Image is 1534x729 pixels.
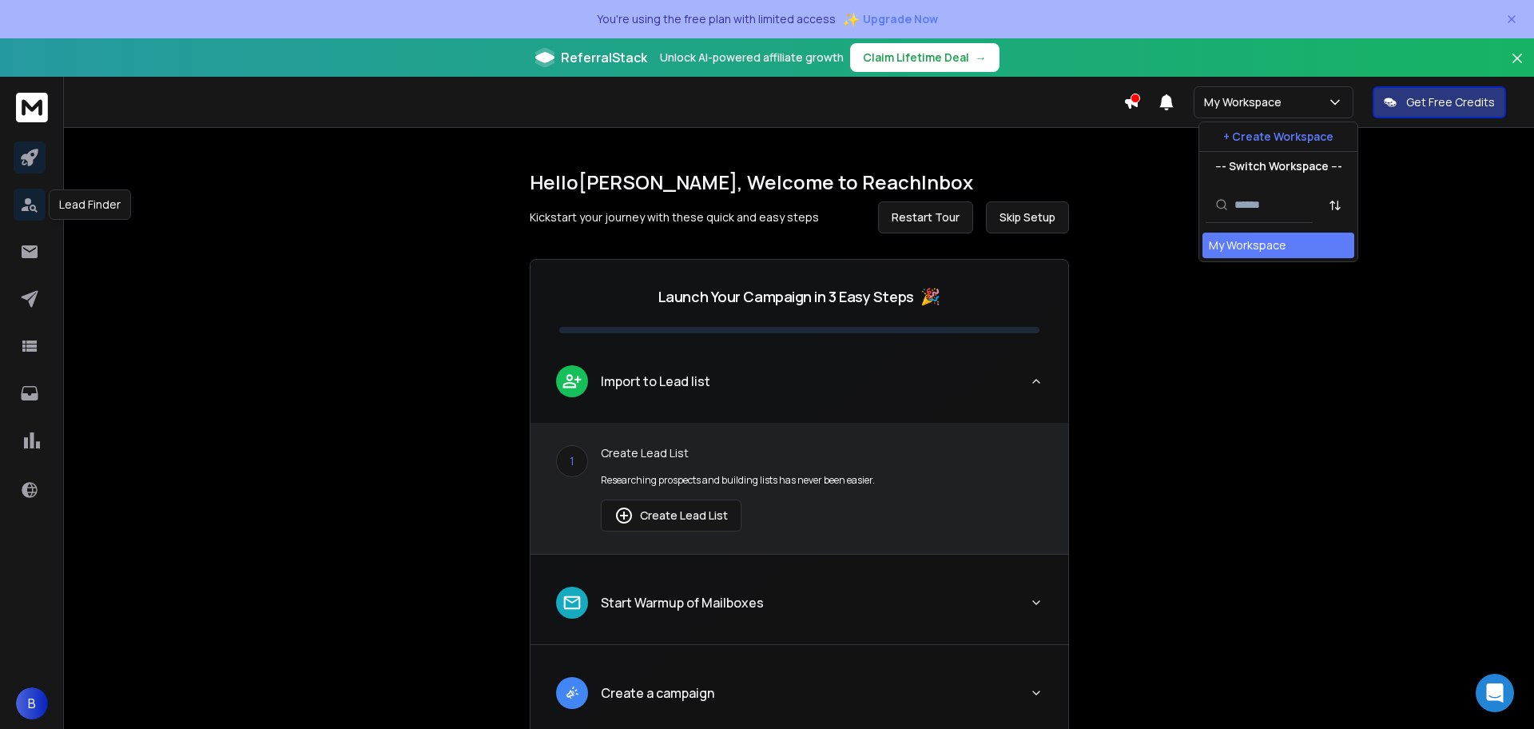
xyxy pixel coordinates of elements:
[49,189,131,220] div: Lead Finder
[658,285,914,308] p: Launch Your Campaign in 3 Easy Steps
[863,11,938,27] span: Upgrade Now
[601,500,741,532] button: Create Lead List
[601,593,764,612] p: Start Warmup of Mailboxes
[1373,86,1506,118] button: Get Free Credits
[1223,129,1333,145] p: + Create Workspace
[562,592,582,613] img: lead
[1204,94,1288,110] p: My Workspace
[561,48,647,67] span: ReferralStack
[850,43,999,72] button: Claim Lifetime Deal→
[1215,158,1342,174] p: --- Switch Workspace ---
[1406,94,1495,110] p: Get Free Credits
[878,201,973,233] button: Restart Tour
[531,353,1068,423] button: leadImport to Lead list
[530,209,819,225] p: Kickstart your journey with these quick and easy steps
[842,3,938,35] button: ✨Upgrade Now
[16,687,48,719] button: B
[601,474,1043,487] p: Researching prospects and building lists has never been easier.
[562,683,582,703] img: lead
[976,50,987,66] span: →
[530,169,1069,195] h1: Hello [PERSON_NAME] , Welcome to ReachInbox
[601,683,714,703] p: Create a campaign
[1507,48,1528,86] button: Close banner
[1319,189,1351,221] button: Sort by Sort A-Z
[1209,237,1286,253] div: My Workspace
[556,445,588,477] div: 1
[920,285,940,308] span: 🎉
[601,445,1043,461] p: Create Lead List
[986,201,1069,233] button: Skip Setup
[601,372,710,391] p: Import to Lead list
[614,506,634,525] img: lead
[531,423,1068,554] div: leadImport to Lead list
[531,574,1068,644] button: leadStart Warmup of Mailboxes
[597,11,836,27] p: You're using the free plan with limited access
[999,209,1055,225] span: Skip Setup
[1199,122,1357,151] button: + Create Workspace
[562,371,582,391] img: lead
[1476,674,1514,712] div: Open Intercom Messenger
[842,8,860,30] span: ✨
[660,50,844,66] p: Unlock AI-powered affiliate growth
